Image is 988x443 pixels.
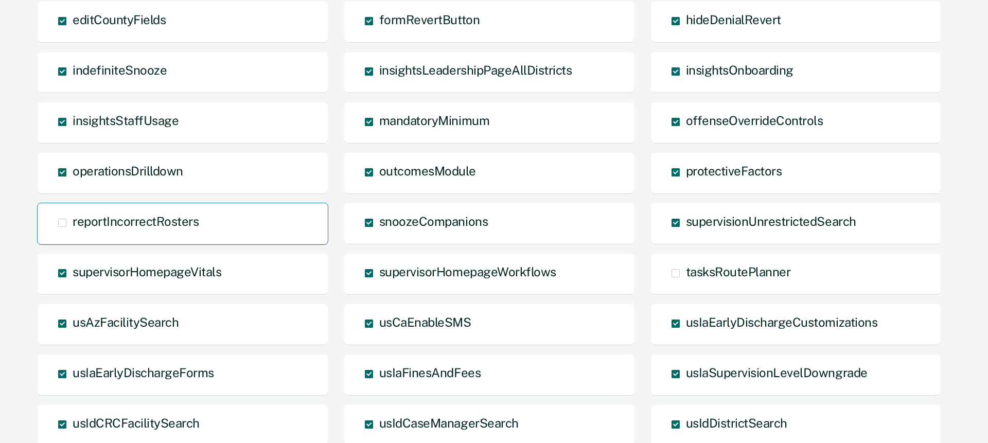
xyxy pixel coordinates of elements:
span: insightsLeadershipPageAllDistricts [379,63,572,77]
span: snoozeCompanions [379,214,488,228]
span: usIaEarlyDischargeForms [73,365,214,380]
span: editCountyFields [73,12,166,27]
span: usIdCaseManagerSearch [379,416,519,430]
span: supervisionUnrestrictedSearch [686,214,856,228]
span: usIdDistrictSearch [686,416,787,430]
span: outcomesModule [379,164,475,178]
span: insightsStaffUsage [73,113,179,128]
span: indefiniteSnooze [73,63,167,77]
span: supervisorHomepageWorkflows [379,264,556,279]
span: usIaFinesAndFees [379,365,481,380]
span: supervisorHomepageVitals [73,264,221,279]
span: protectiveFactors [686,164,782,178]
span: formRevertButton [379,12,480,27]
span: usIaSupervisionLevelDowngrade [686,365,868,380]
span: operationsDrilldown [73,164,183,178]
span: tasksRoutePlanner [686,264,791,279]
span: hideDenialRevert [686,12,781,27]
span: usCaEnableSMS [379,315,471,329]
span: insightsOnboarding [686,63,793,77]
span: reportIncorrectRosters [73,214,199,228]
span: usIdCRCFacilitySearch [73,416,200,430]
span: mandatoryMinimum [379,113,489,128]
span: usAzFacilitySearch [73,315,179,329]
span: offenseOverrideControls [686,113,823,128]
span: usIaEarlyDischargeCustomizations [686,315,878,329]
